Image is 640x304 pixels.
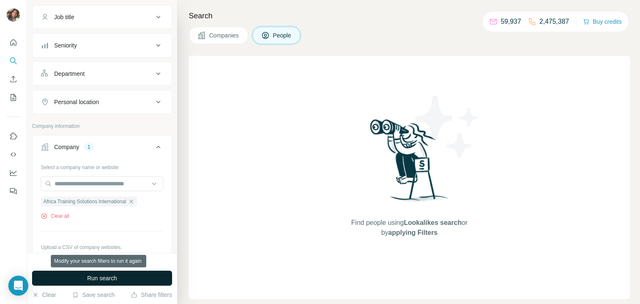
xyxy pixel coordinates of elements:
img: Surfe Illustration - Stars [410,89,485,164]
button: Use Surfe on LinkedIn [7,129,20,144]
div: 9950 search results remaining [69,258,136,266]
div: Open Intercom Messenger [8,276,28,296]
button: Use Surfe API [7,147,20,162]
button: Buy credits [583,16,622,27]
div: Department [54,70,85,78]
img: Surfe Illustration - Woman searching with binoculars [366,117,453,210]
button: Personal location [32,92,172,112]
span: Find people using or by [342,218,476,238]
p: Upload a CSV of company websites. [41,244,163,251]
button: Search [7,53,20,68]
button: Dashboard [7,165,20,180]
div: Personal location [54,98,99,106]
p: Company information [32,122,172,130]
button: Clear all [41,212,69,220]
div: Company [54,143,79,151]
button: Save search [72,291,115,299]
button: Clear [32,291,56,299]
button: Quick start [7,35,20,50]
button: Run search [32,271,172,286]
span: Run search [87,274,117,282]
button: Share filters [131,291,172,299]
span: Companies [209,31,240,40]
span: Lookalikes search [404,219,462,226]
span: People [273,31,292,40]
span: Africa Training Solutions International [43,198,126,205]
p: 2,475,387 [540,17,569,27]
p: Your list is private and won't be saved or shared. [41,251,163,259]
img: Avatar [7,8,20,22]
button: My lists [7,90,20,105]
button: Feedback [7,184,20,199]
button: Seniority [32,35,172,55]
div: Seniority [54,41,77,50]
button: Enrich CSV [7,72,20,87]
h4: Search [189,10,630,22]
p: 59,937 [501,17,521,27]
button: Job title [32,7,172,27]
div: Select a company name or website [41,160,163,171]
button: Company1 [32,137,172,160]
span: applying Filters [388,229,437,236]
button: Department [32,64,172,84]
div: 1 [84,143,94,151]
div: Job title [54,13,74,21]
